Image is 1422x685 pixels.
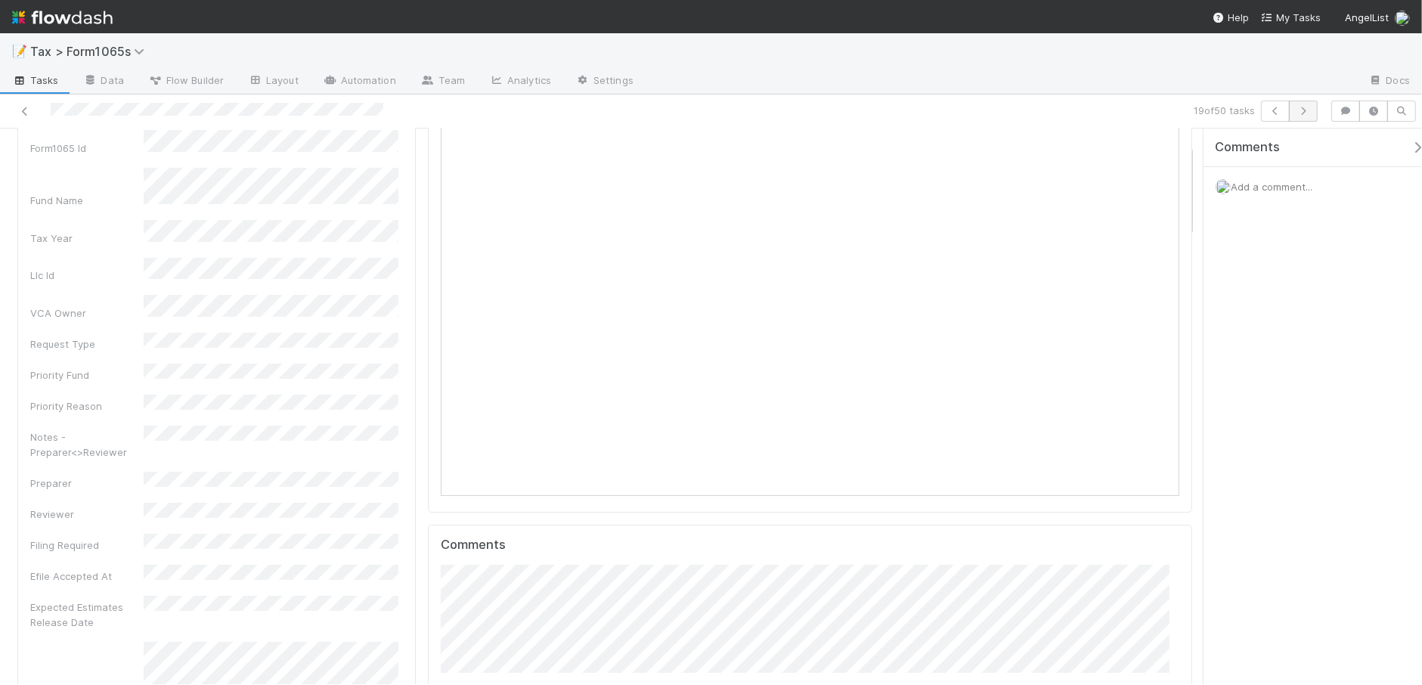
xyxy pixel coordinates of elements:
[30,231,144,246] div: Tax Year
[1356,70,1422,94] a: Docs
[477,70,563,94] a: Analytics
[30,193,144,208] div: Fund Name
[1345,11,1389,23] span: AngelList
[30,569,144,584] div: Efile Accepted At
[30,398,144,414] div: Priority Reason
[1231,181,1312,193] span: Add a comment...
[1215,140,1280,155] span: Comments
[148,73,224,88] span: Flow Builder
[1261,10,1321,25] a: My Tasks
[30,44,152,59] span: Tax > Form1065s
[30,141,144,156] div: Form1065 Id
[1216,179,1231,194] img: avatar_45ea4894-10ca-450f-982d-dabe3bd75b0b.png
[441,538,1179,553] h5: Comments
[30,367,144,383] div: Priority Fund
[30,507,144,522] div: Reviewer
[136,70,236,94] a: Flow Builder
[1261,11,1321,23] span: My Tasks
[30,268,144,283] div: Llc Id
[12,5,113,30] img: logo-inverted-e16ddd16eac7371096b0.svg
[1213,10,1249,25] div: Help
[236,70,311,94] a: Layout
[30,305,144,321] div: VCA Owner
[71,70,136,94] a: Data
[30,429,144,460] div: Notes - Preparer<>Reviewer
[441,118,1179,496] iframe: To enrich screen reader interactions, please activate Accessibility in Grammarly extension settings
[408,70,477,94] a: Team
[563,70,646,94] a: Settings
[30,476,144,491] div: Preparer
[30,538,144,553] div: Filing Required
[12,73,59,88] span: Tasks
[1194,103,1255,118] span: 19 of 50 tasks
[1395,11,1410,26] img: avatar_45ea4894-10ca-450f-982d-dabe3bd75b0b.png
[30,600,144,630] div: Expected Estimates Release Date
[311,70,408,94] a: Automation
[30,336,144,352] div: Request Type
[12,45,27,57] span: 📝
